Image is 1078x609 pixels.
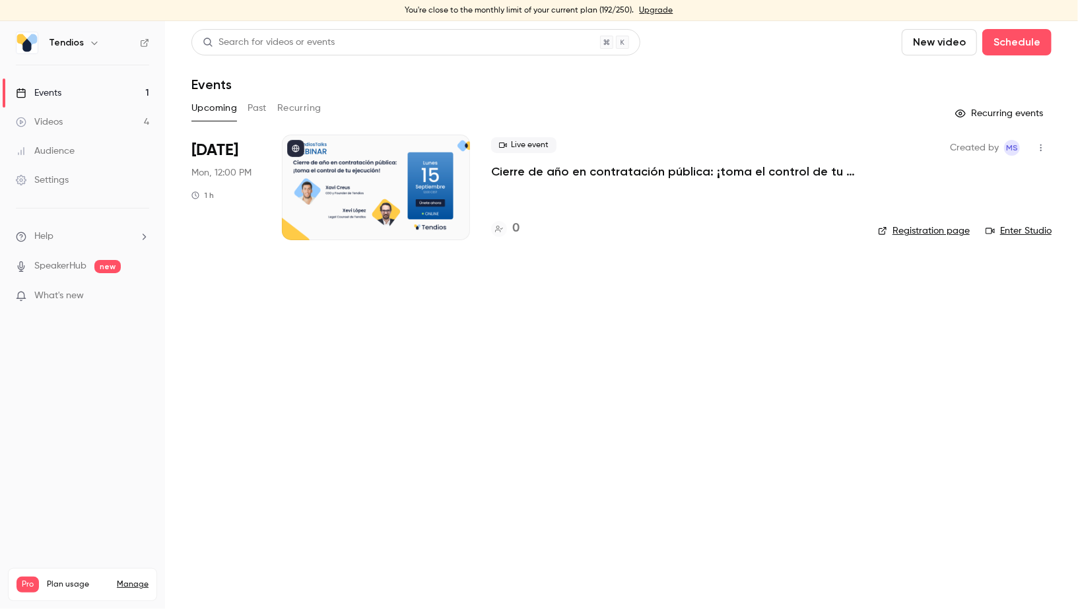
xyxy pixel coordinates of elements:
span: Maria Serra [1004,140,1020,156]
span: [DATE] [191,140,238,161]
span: Plan usage [47,579,109,590]
span: Pro [17,577,39,593]
span: Created by [950,140,999,156]
a: Registration page [878,224,970,238]
span: Mon, 12:00 PM [191,166,252,179]
h4: 0 [512,220,520,238]
a: Upgrade [640,5,673,16]
span: Help [34,230,53,243]
a: Cierre de año en contratación pública: ¡toma el control de tu ejecución! [491,164,857,179]
button: Upcoming [191,98,237,119]
div: Search for videos or events [203,36,335,49]
a: SpeakerHub [34,259,86,273]
button: Schedule [982,29,1052,55]
h6: Tendios [49,36,84,49]
button: Recurring events [949,103,1052,124]
div: 1 h [191,190,214,201]
a: Enter Studio [986,224,1052,238]
button: Recurring [277,98,321,119]
span: new [94,260,121,273]
span: What's new [34,289,84,303]
li: help-dropdown-opener [16,230,149,243]
div: Videos [16,115,63,129]
div: Settings [16,174,69,187]
a: 0 [491,220,520,238]
div: Sep 15 Mon, 12:00 PM (Europe/Madrid) [191,135,261,240]
div: Audience [16,144,75,158]
button: New video [902,29,977,55]
img: Tendios [17,32,38,53]
a: Manage [117,579,149,590]
div: Events [16,86,61,100]
h1: Events [191,77,232,92]
button: Past [248,98,267,119]
span: Live event [491,137,556,153]
span: MS [1006,140,1018,156]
